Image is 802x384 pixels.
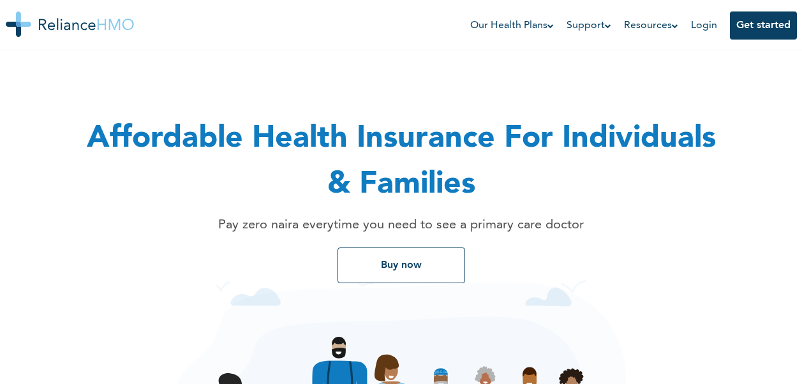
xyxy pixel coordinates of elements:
button: Get started [730,11,797,40]
img: Reliance HMO's Logo [6,11,134,37]
a: Login [691,20,717,31]
a: Our Health Plans [470,18,554,33]
h1: Affordable Health Insurance For Individuals & Families [82,116,720,208]
a: Resources [624,18,678,33]
button: Buy now [338,247,465,283]
p: Pay zero naira everytime you need to see a primary care doctor [114,216,688,235]
a: Support [567,18,611,33]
